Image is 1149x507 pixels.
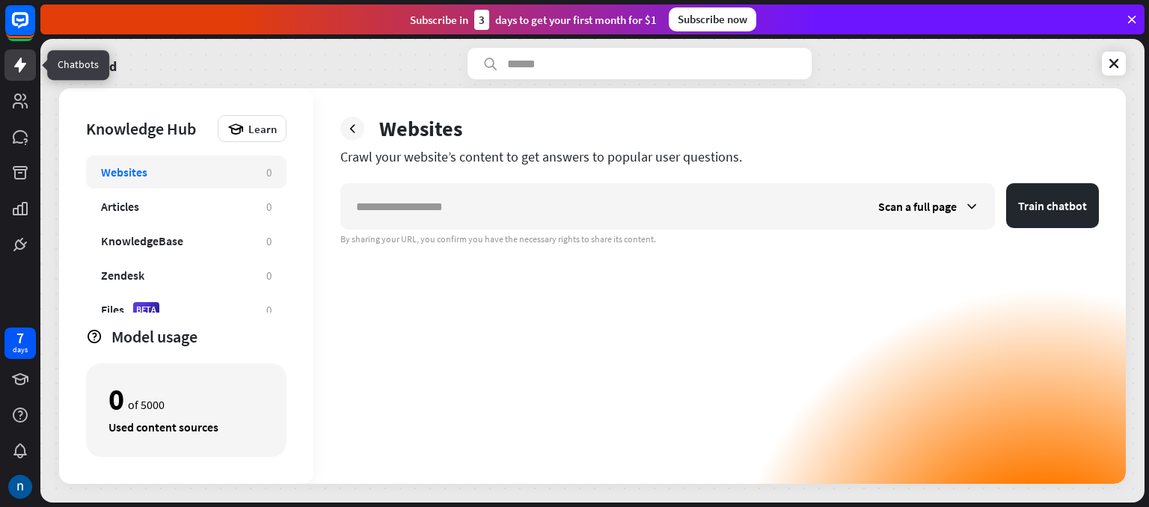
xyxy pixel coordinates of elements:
div: days [13,345,28,355]
div: of 5000 [108,387,264,412]
button: Train chatbot [1006,183,1099,228]
div: Files [101,302,124,317]
button: Open LiveChat chat widget [12,6,57,51]
div: Websites [101,165,147,179]
div: Websites [379,115,462,142]
a: 7 days [4,328,36,359]
div: Articles [101,199,139,214]
div: By sharing your URL, you confirm you have the necessary rights to share its content. [340,233,1099,245]
div: Subscribe now [669,7,756,31]
div: Zendesk [101,268,144,283]
div: Subscribe in days to get your first month for $1 [410,10,657,30]
div: BETA [133,302,159,317]
div: 0 [266,268,272,283]
div: 0 [108,387,124,412]
div: 0 [266,303,272,317]
div: 7 [16,331,24,345]
div: Knowledge Hub [86,118,210,139]
div: 0 [266,234,272,248]
a: Untitled [68,48,117,79]
div: 3 [474,10,489,30]
div: Crawl your website’s content to get answers to popular user questions. [340,148,1099,165]
div: Used content sources [108,420,264,434]
div: Model usage [111,326,287,347]
div: 0 [266,165,272,179]
div: KnowledgeBase [101,233,183,248]
span: Scan a full page [878,199,957,214]
span: Learn [248,122,277,136]
div: 0 [266,200,272,214]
